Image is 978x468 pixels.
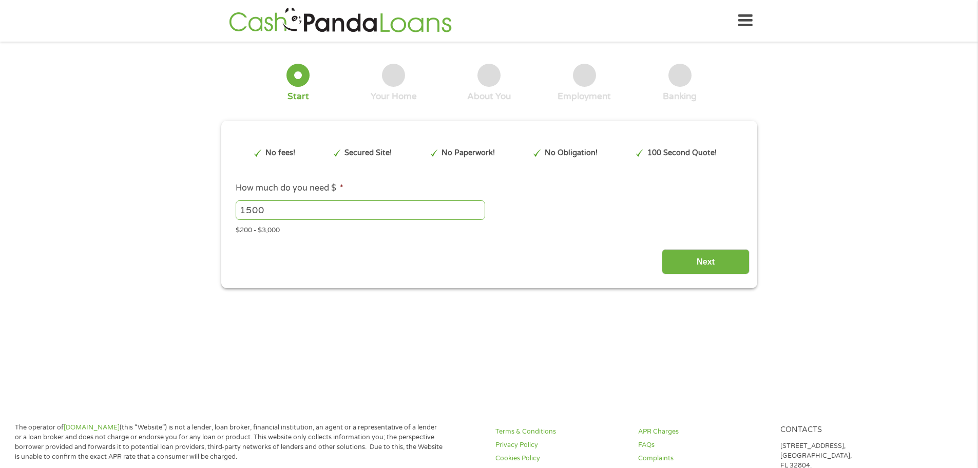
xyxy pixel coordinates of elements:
[495,427,626,437] a: Terms & Conditions
[638,427,769,437] a: APR Charges
[226,6,455,35] img: GetLoanNow Logo
[647,147,717,159] p: 100 Second Quote!
[780,425,911,435] h4: Contacts
[236,222,742,236] div: $200 - $3,000
[442,147,495,159] p: No Paperwork!
[467,91,511,102] div: About You
[344,147,392,159] p: Secured Site!
[638,440,769,450] a: FAQs
[265,147,295,159] p: No fees!
[287,91,309,102] div: Start
[638,454,769,463] a: Complaints
[662,249,750,274] input: Next
[495,440,626,450] a: Privacy Policy
[545,147,598,159] p: No Obligation!
[64,423,120,432] a: [DOMAIN_NAME]
[236,183,343,194] label: How much do you need $
[15,423,443,462] p: The operator of (this “Website”) is not a lender, loan broker, financial institution, an agent or...
[495,454,626,463] a: Cookies Policy
[371,91,417,102] div: Your Home
[663,91,697,102] div: Banking
[558,91,611,102] div: Employment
